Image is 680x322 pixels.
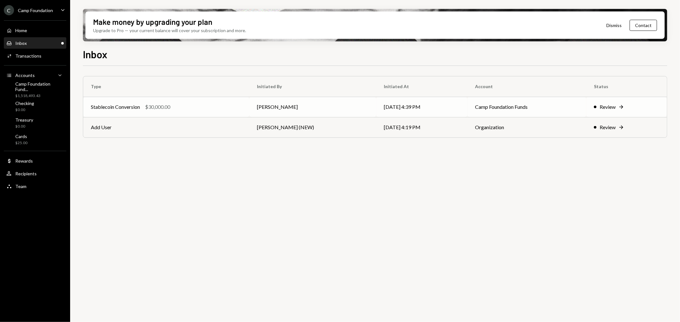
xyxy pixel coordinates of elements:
[15,134,27,139] div: Cards
[4,82,66,97] a: Camp Foundation Fund...$1,518,493.43
[249,97,376,117] td: [PERSON_NAME]
[4,115,66,130] a: Treasury$0.00
[15,184,26,189] div: Team
[15,171,37,176] div: Recipients
[93,27,246,34] div: Upgrade to Pro — your current balance will cover your subscription and more.
[15,158,33,164] div: Rewards
[15,81,64,92] div: Camp Foundation Fund...
[83,76,249,97] th: Type
[4,180,66,192] a: Team
[600,103,616,111] div: Review
[18,8,53,13] div: Camp Foundation
[15,28,27,33] div: Home
[598,18,630,33] button: Dismiss
[467,76,587,97] th: Account
[4,155,66,166] a: Rewards
[376,97,467,117] td: [DATE] 4:39 PM
[91,103,140,111] div: Stablecoin Conversion
[600,123,616,131] div: Review
[376,117,467,137] td: [DATE] 4:19 PM
[376,76,467,97] th: Initiated At
[15,140,27,146] div: $25.00
[15,117,33,122] div: Treasury
[630,20,657,31] button: Contact
[15,53,41,59] div: Transactions
[467,117,587,137] td: Organization
[15,40,27,46] div: Inbox
[4,99,66,114] a: Checking$0.00
[4,37,66,49] a: Inbox
[93,17,212,27] div: Make money by upgrading your plan
[467,97,587,117] td: Camp Foundation Funds
[83,48,107,60] h1: Inbox
[4,24,66,36] a: Home
[15,107,34,113] div: $0.00
[15,93,64,99] div: $1,518,493.43
[249,117,376,137] td: [PERSON_NAME] (NEW)
[4,50,66,61] a: Transactions
[145,103,170,111] div: $30,000.00
[4,5,14,15] div: C
[15,124,33,129] div: $0.00
[15,73,35,78] div: Accounts
[4,69,66,81] a: Accounts
[4,132,66,147] a: Cards$25.00
[83,117,249,137] td: Add User
[4,168,66,179] a: Recipients
[586,76,667,97] th: Status
[249,76,376,97] th: Initiated By
[15,101,34,106] div: Checking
